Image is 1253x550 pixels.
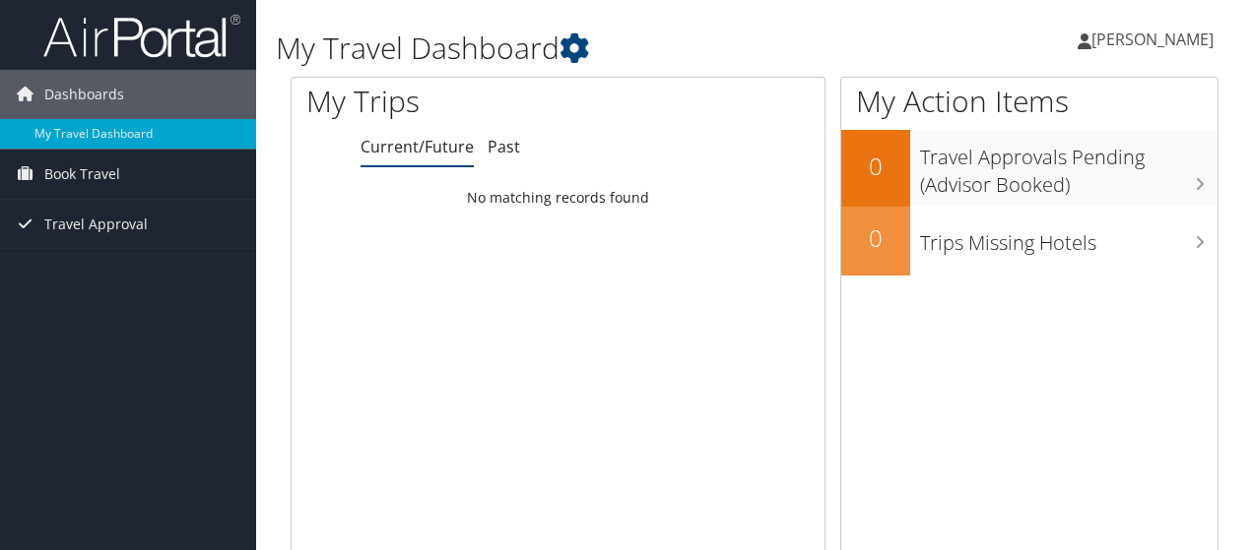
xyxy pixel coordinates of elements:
[306,81,588,122] h1: My Trips
[841,207,1218,275] a: 0Trips Missing Hotels
[920,219,1218,257] h3: Trips Missing Hotels
[292,180,824,215] td: No matching records found
[841,130,1218,206] a: 0Travel Approvals Pending (Advisor Booked)
[44,200,148,249] span: Travel Approval
[44,70,124,119] span: Dashboards
[44,150,120,199] span: Book Travel
[43,13,240,59] img: airportal-logo.png
[361,136,474,157] a: Current/Future
[841,221,910,255] h2: 0
[841,150,910,183] h2: 0
[488,136,520,157] a: Past
[841,81,1218,122] h1: My Action Items
[1078,10,1233,69] a: [PERSON_NAME]
[1091,29,1214,50] span: [PERSON_NAME]
[920,134,1218,199] h3: Travel Approvals Pending (Advisor Booked)
[276,28,914,69] h1: My Travel Dashboard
